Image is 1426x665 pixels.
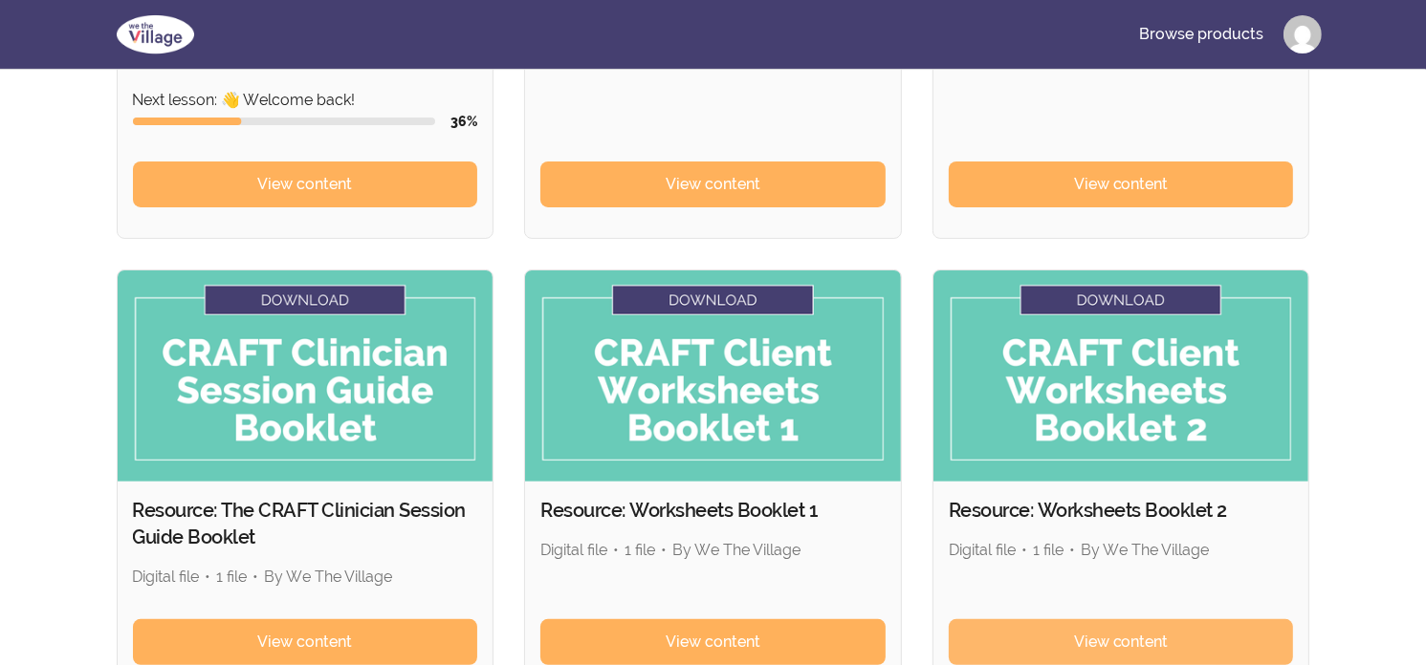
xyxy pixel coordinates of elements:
[133,89,478,112] p: Next lesson: 👋 Welcome back!
[118,270,494,482] img: Product image for Resource: The CRAFT Clinician Session Guide Booklet
[257,631,352,654] span: View content
[1125,11,1322,57] nav: Main
[1021,541,1027,559] span: •
[949,497,1294,524] h2: Resource: Worksheets Booklet 2
[257,173,352,196] span: View content
[540,541,607,559] span: Digital file
[253,568,259,586] span: •
[1125,11,1280,57] a: Browse products
[133,161,478,207] a: View content
[133,497,478,550] h2: Resource: The CRAFT Clinician Session Guide Booklet
[666,173,760,196] span: View content
[540,497,886,524] h2: Resource: Worksheets Booklet 1
[672,541,801,559] span: By We The Village
[540,619,886,665] a: View content
[105,11,206,57] img: We The Village logo
[949,541,1016,559] span: Digital file
[525,270,901,482] img: Product image for Resource: Worksheets Booklet 1
[217,568,248,586] span: 1 file
[613,541,619,559] span: •
[1283,15,1322,54] img: Profile image for Valerie J
[265,568,393,586] span: By We The Village
[933,270,1309,482] img: Product image for Resource: Worksheets Booklet 2
[1033,541,1064,559] span: 1 file
[133,619,478,665] a: View content
[133,568,200,586] span: Digital file
[661,541,667,559] span: •
[450,114,477,129] span: 36 %
[540,161,886,207] a: View content
[666,631,760,654] span: View content
[949,619,1294,665] a: View content
[1074,173,1169,196] span: View content
[133,118,436,125] div: Course progress
[1081,541,1209,559] span: By We The Village
[949,161,1294,207] a: View content
[625,541,655,559] span: 1 file
[206,568,211,586] span: •
[1074,631,1169,654] span: View content
[1069,541,1075,559] span: •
